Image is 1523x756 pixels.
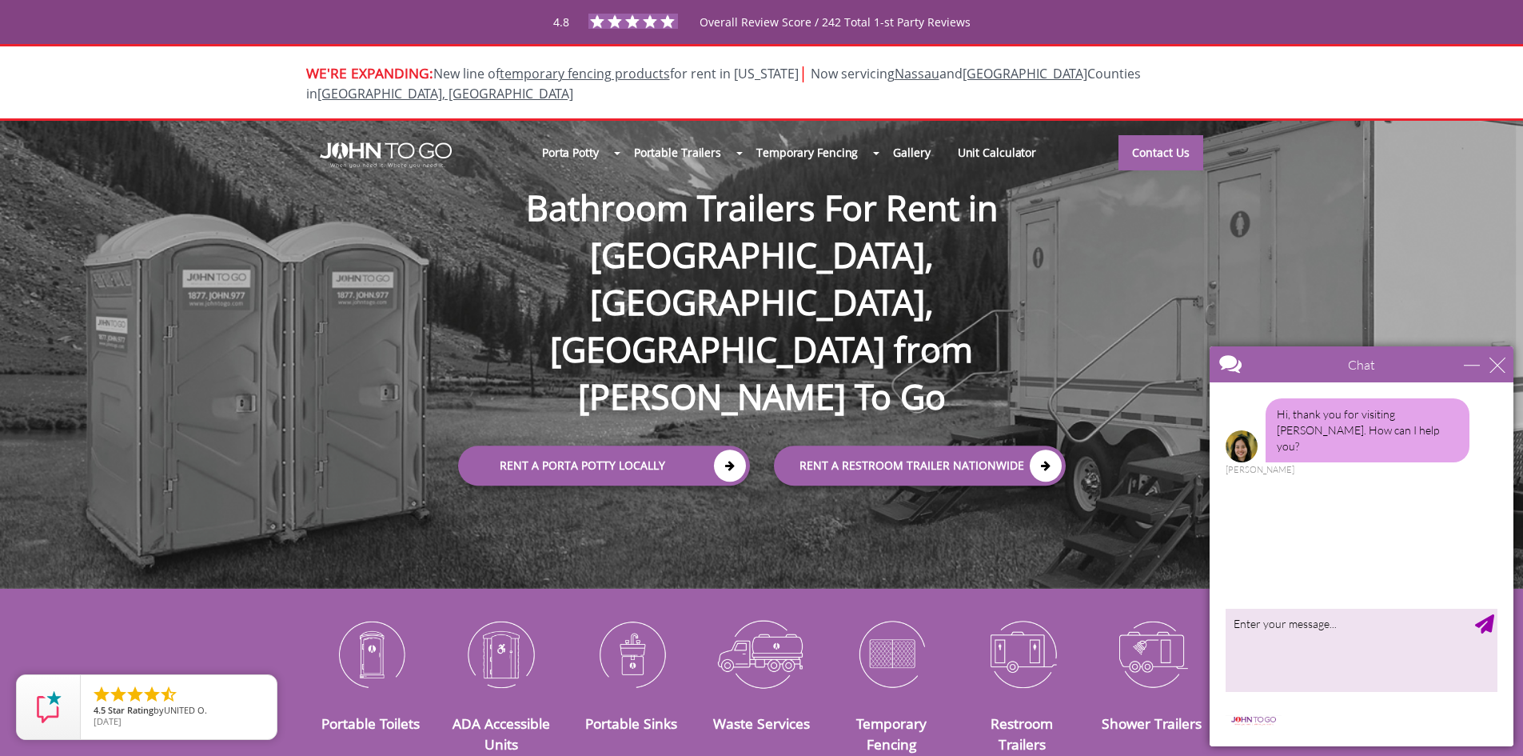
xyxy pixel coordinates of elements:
[33,691,65,723] img: Review Rating
[799,62,807,83] span: |
[700,14,971,62] span: Overall Review Score / 242 Total 1-st Party Reviews
[318,612,425,695] img: Portable-Toilets-icon_N.png
[94,706,264,717] span: by
[320,142,452,168] img: JOHN to go
[321,714,420,733] a: Portable Toilets
[94,704,106,716] span: 4.5
[969,612,1075,695] img: Restroom-Trailers-icon_N.png
[164,704,207,716] span: UNITED O.
[774,446,1066,486] a: rent a RESTROOM TRAILER Nationwide
[991,714,1053,754] a: Restroom Trailers
[317,85,573,102] a: [GEOGRAPHIC_DATA], [GEOGRAPHIC_DATA]
[94,715,122,727] span: [DATE]
[528,135,612,170] a: Porta Potty
[109,685,128,704] li: 
[306,63,433,82] span: WE'RE EXPANDING:
[585,714,677,733] a: Portable Sinks
[92,685,111,704] li: 
[442,133,1082,421] h1: Bathroom Trailers For Rent in [GEOGRAPHIC_DATA], [GEOGRAPHIC_DATA], [GEOGRAPHIC_DATA] from [PERSO...
[500,65,670,82] a: temporary fencing products
[944,135,1051,170] a: Unit Calculator
[578,612,684,695] img: Portable-Sinks-icon_N.png
[963,65,1087,82] a: [GEOGRAPHIC_DATA]
[879,135,943,170] a: Gallery
[458,446,750,486] a: Rent a Porta Potty Locally
[856,714,927,754] a: Temporary Fencing
[1200,337,1523,756] iframe: Live Chat Box
[126,685,145,704] li: 
[448,612,554,695] img: ADA-Accessible-Units-icon_N.png
[1102,714,1202,733] a: Shower Trailers
[743,135,871,170] a: Temporary Fencing
[306,65,1141,102] span: New line of for rent in [US_STATE]
[108,704,153,716] span: Star Rating
[895,65,939,82] a: Nassau
[713,714,810,733] a: Waste Services
[306,65,1141,102] span: Now servicing and Counties in
[453,714,550,754] a: ADA Accessible Units
[620,135,735,170] a: Portable Trailers
[1099,612,1206,695] img: Shower-Trailers-icon_N.png
[1118,135,1203,170] a: Contact Us
[708,612,815,695] img: Waste-Services-icon_N.png
[553,14,569,30] span: 4.8
[159,685,178,704] li: 
[142,685,161,704] li: 
[839,612,945,695] img: Temporary-Fencing-cion_N.png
